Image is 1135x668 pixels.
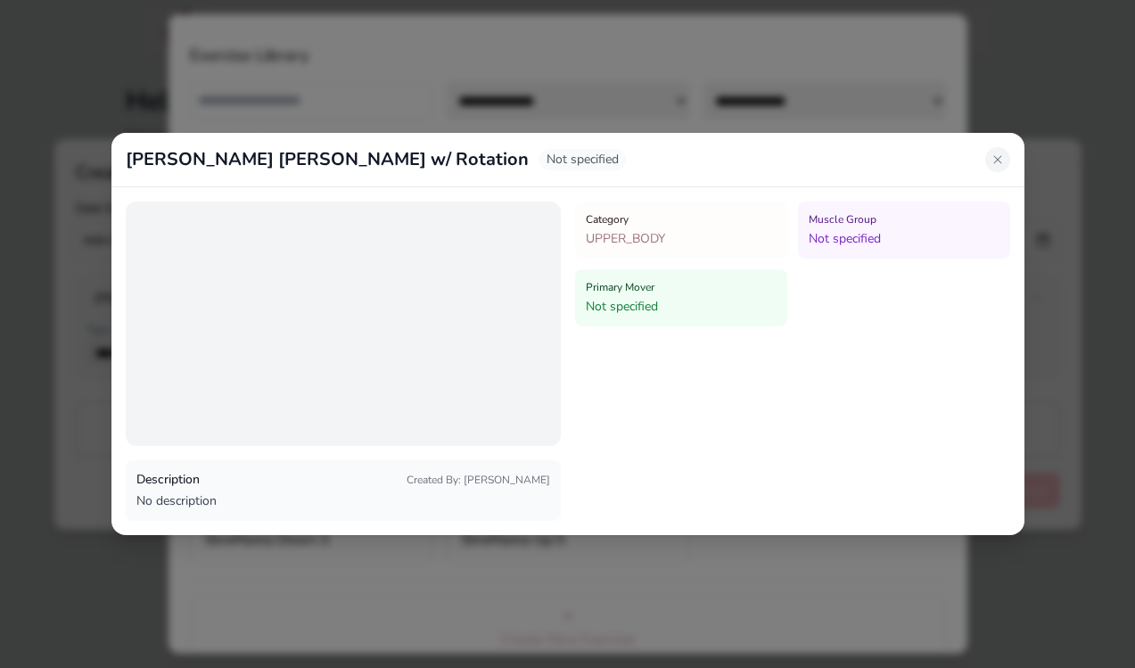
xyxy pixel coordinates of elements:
[809,230,999,248] p: Not specified
[809,212,999,227] h4: Muscle Group
[136,471,200,489] h3: Description
[136,492,550,510] p: No description
[586,298,777,316] p: Not specified
[586,280,777,294] h4: Primary Mover
[586,230,777,248] p: UPPER_BODY
[586,212,777,227] h4: Category
[407,473,550,487] span: Created By : [PERSON_NAME]
[126,147,529,172] h2: [PERSON_NAME] [PERSON_NAME] w/ Rotation
[539,149,626,170] span: Not specified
